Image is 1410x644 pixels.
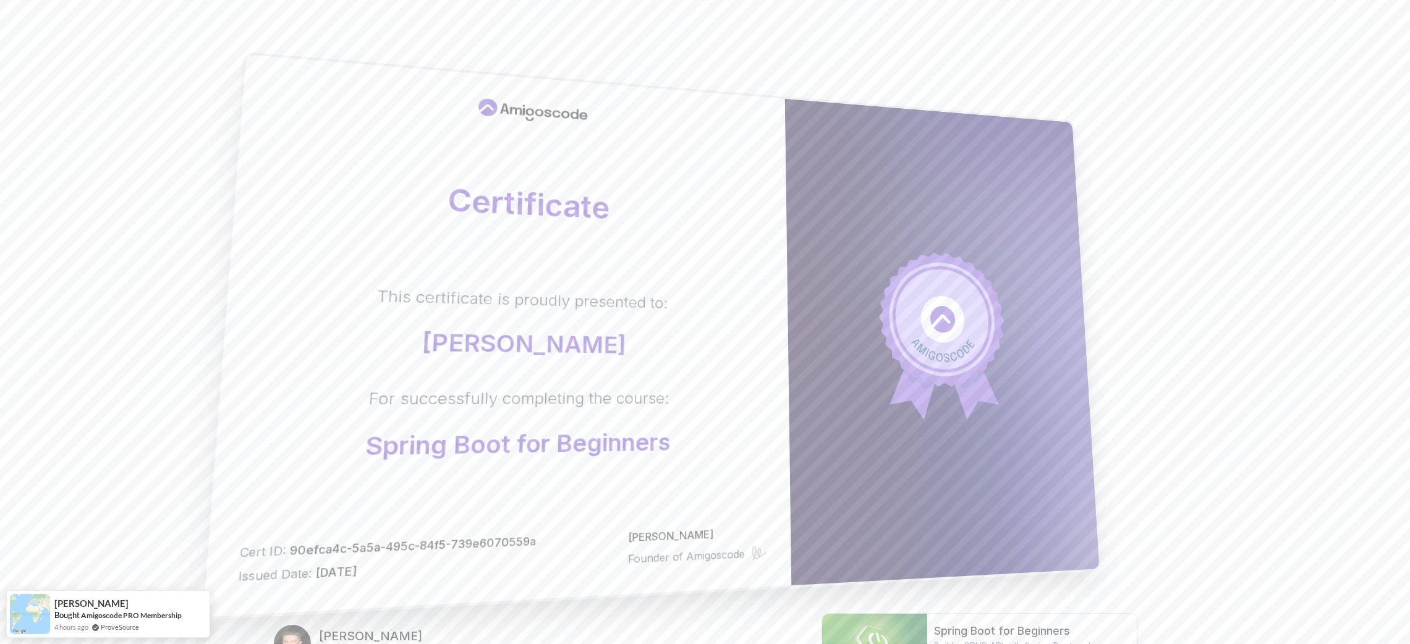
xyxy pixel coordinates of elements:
[367,388,670,410] p: For successfully completing the course:
[365,429,670,460] p: Spring Boot for Beginners
[239,533,536,561] p: Cert ID:
[289,534,536,557] span: 90efca4c-5a5a-495c-84f5-739e6070559a
[54,622,88,632] span: 4 hours ago
[627,546,744,567] p: Founder of Amigoscode
[374,328,668,358] p: [PERSON_NAME]
[81,611,182,620] a: Amigoscode PRO Membership
[237,555,535,585] p: Issued Date:
[54,610,80,620] span: Bought
[54,598,129,609] span: [PERSON_NAME]
[10,594,50,634] img: provesource social proof notification image
[935,622,1130,640] h2: Spring Boot for Beginners
[265,176,763,230] h2: Certificate
[315,564,357,580] span: [DATE]
[376,286,668,313] p: This certificate is proudly presented to:
[628,524,767,545] p: [PERSON_NAME]
[101,622,139,632] a: ProveSource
